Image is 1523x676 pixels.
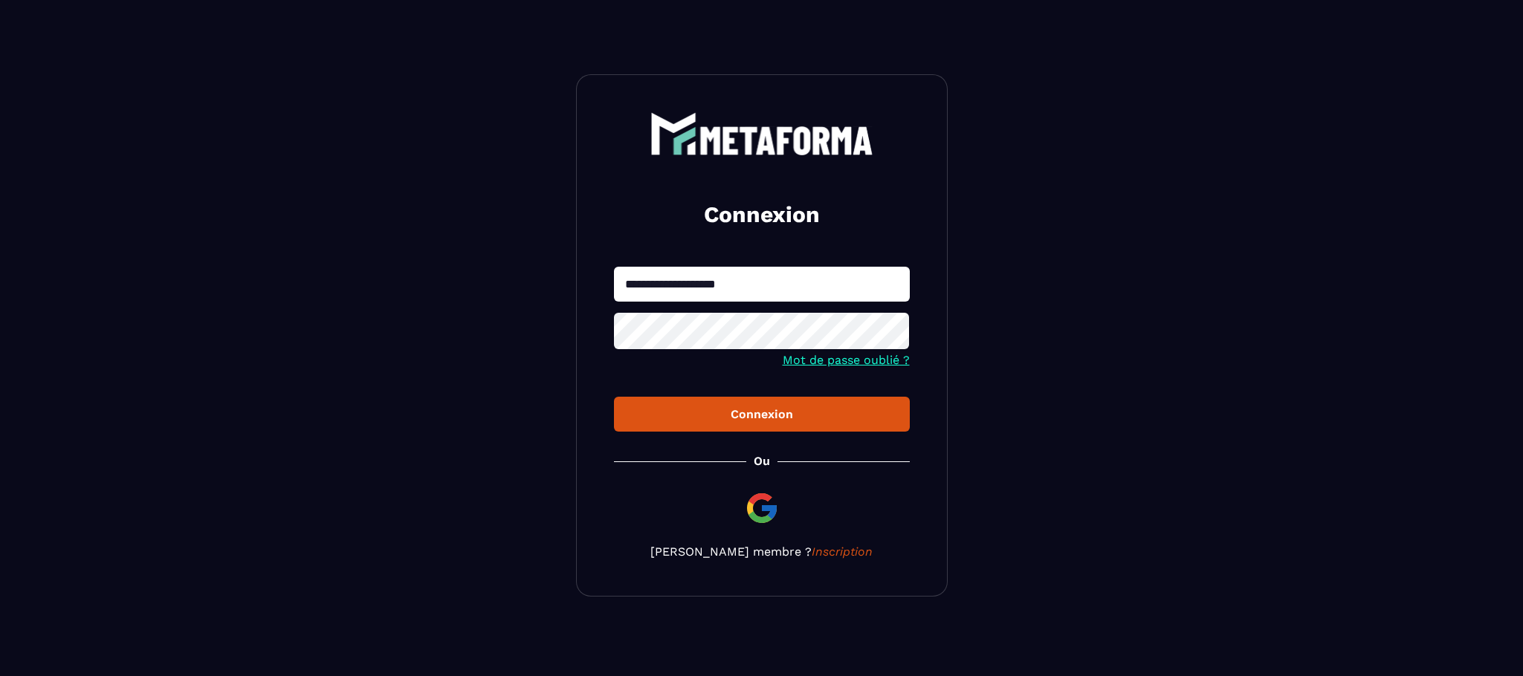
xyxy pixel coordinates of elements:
a: logo [614,112,910,155]
p: Ou [754,454,770,468]
a: Inscription [812,545,873,559]
div: Connexion [626,407,898,421]
h2: Connexion [632,200,892,230]
p: [PERSON_NAME] membre ? [614,545,910,559]
button: Connexion [614,397,910,432]
img: logo [650,112,873,155]
a: Mot de passe oublié ? [783,353,910,367]
img: google [744,490,780,526]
